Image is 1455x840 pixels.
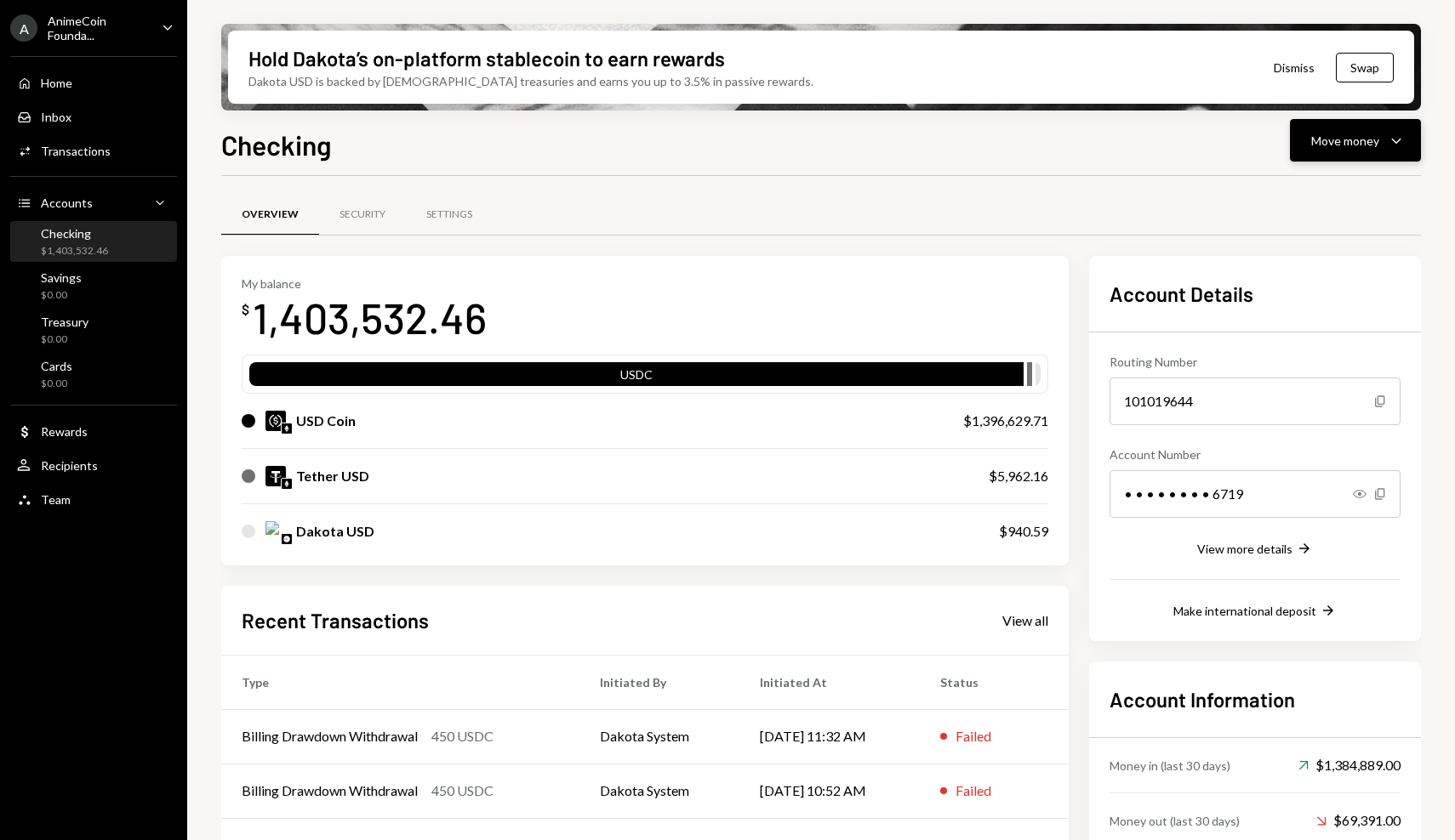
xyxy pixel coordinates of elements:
div: Security [339,207,385,222]
div: USD Coin [296,411,356,431]
div: Move money [1311,132,1379,150]
div: Failed [956,726,991,746]
div: Inbox [41,110,71,124]
button: Swap [1336,53,1394,82]
div: Transactions [41,144,111,158]
img: ethereum-mainnet [282,423,292,434]
div: Treasury [41,315,88,329]
div: $ [242,301,249,318]
div: $5,962.16 [989,466,1048,486]
a: Recipients [10,450,177,480]
div: A [10,14,37,42]
img: ethereum-mainnet [282,479,292,489]
div: 101019644 [1110,377,1401,425]
div: Rewards [41,424,88,439]
div: Hold Dakota’s on-platform stablecoin to earn rewards [248,44,725,72]
a: Checking$1,403,532.46 [10,221,177,262]
div: Failed [956,780,991,801]
div: Settings [426,207,472,222]
a: Security [319,193,406,236]
div: $0.00 [41,332,88,347]
div: $1,403,532.46 [41,244,108,258]
a: Team [10,484,177,514]
div: Money out (last 30 days) [1110,812,1240,830]
td: Dakota System [579,709,739,763]
th: Initiated By [579,655,739,709]
a: View all [1002,610,1048,629]
a: Treasury$0.00 [10,309,177,350]
div: Checking [41,226,108,241]
div: Recipients [41,458,98,473]
div: $69,391.00 [1316,810,1401,831]
h2: Recent Transactions [242,606,429,634]
img: USDT [265,466,286,486]
th: Status [920,655,1069,709]
div: 450 USDC [431,726,494,746]
a: Overview [221,193,319,236]
h2: Account Details [1110,280,1401,308]
div: Dakota USD [296,521,374,542]
div: Billing Drawdown Withdrawal [242,726,418,746]
img: DKUSD [265,521,286,542]
div: 1,403,532.46 [253,291,487,344]
div: Overview [242,207,299,222]
div: Cards [41,359,72,373]
div: Team [41,492,71,507]
td: Dakota System [579,763,739,818]
td: [DATE] 11:32 AM [739,709,920,763]
button: Make international deposit [1173,602,1337,621]
div: Accounts [41,196,93,210]
button: Dismiss [1252,48,1336,88]
div: $0.00 [41,377,72,391]
div: Home [41,76,72,90]
div: View all [1002,612,1048,629]
th: Type [221,655,579,709]
th: Initiated At [739,655,920,709]
div: View more details [1197,542,1292,556]
div: AnimeCoin Founda... [48,14,148,43]
div: Routing Number [1110,353,1401,371]
div: Tether USD [296,466,369,486]
a: Savings$0.00 [10,265,177,306]
h1: Checking [221,128,332,162]
div: • • • • • • • • 6719 [1110,470,1401,518]
div: USDC [249,366,1024,389]
a: Home [10,67,177,98]
a: Inbox [10,101,177,132]
div: $1,396,629.71 [963,411,1048,431]
button: View more details [1197,540,1313,559]
div: Money in (last 30 days) [1110,757,1230,775]
div: $1,384,889.00 [1298,755,1401,775]
div: Savings [41,270,82,285]
div: Account Number [1110,446,1401,463]
img: base-mainnet [282,534,292,544]
div: My balance [242,276,487,291]
a: Accounts [10,187,177,218]
h2: Account Information [1110,685,1401,713]
a: Cards$0.00 [10,354,177,394]
div: $940.59 [999,521,1048,542]
a: Settings [406,193,493,236]
button: Move money [1290,119,1421,162]
a: Transactions [10,135,177,166]
img: USDC [265,411,286,431]
div: Billing Drawdown Withdrawal [242,780,418,801]
div: Dakota USD is backed by [DEMOGRAPHIC_DATA] treasuries and earns you up to 3.5% in passive rewards. [248,72,813,90]
div: 450 USDC [431,780,494,801]
div: Make international deposit [1173,604,1316,618]
td: [DATE] 10:52 AM [739,763,920,818]
div: $0.00 [41,288,82,303]
a: Rewards [10,416,177,446]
